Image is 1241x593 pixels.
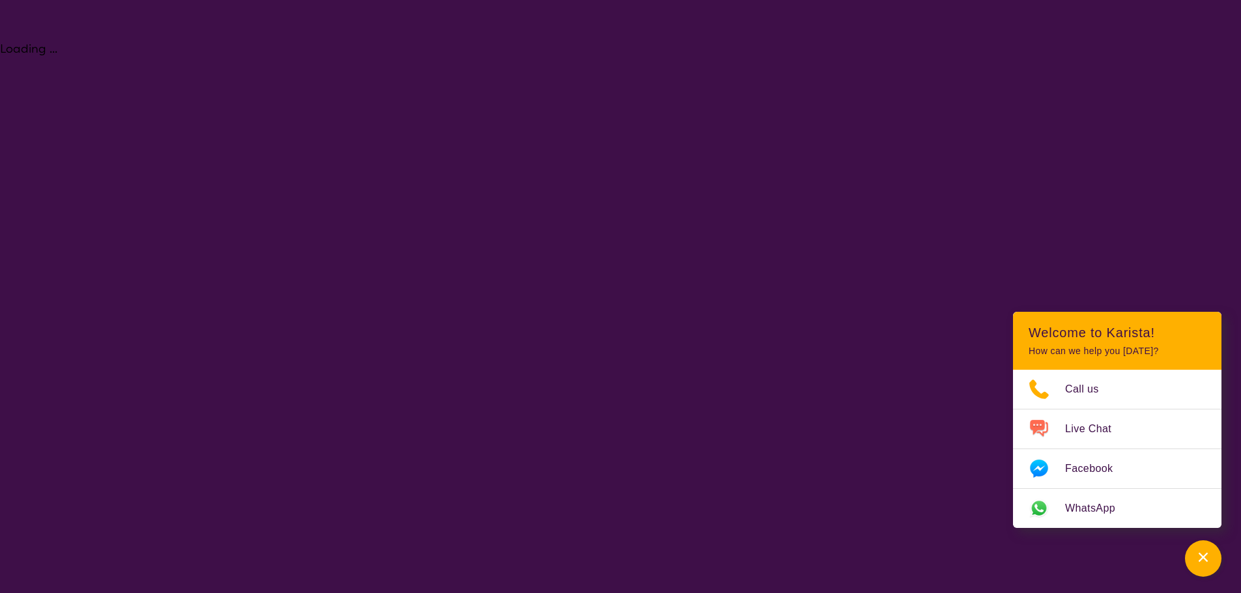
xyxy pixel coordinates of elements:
h2: Welcome to Karista! [1029,325,1206,340]
a: Web link opens in a new tab. [1013,489,1221,528]
span: WhatsApp [1065,499,1131,518]
p: How can we help you [DATE]? [1029,346,1206,357]
span: Live Chat [1065,419,1127,439]
button: Channel Menu [1185,540,1221,577]
div: Channel Menu [1013,312,1221,528]
span: Call us [1065,379,1115,399]
ul: Choose channel [1013,370,1221,528]
span: Facebook [1065,459,1128,478]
